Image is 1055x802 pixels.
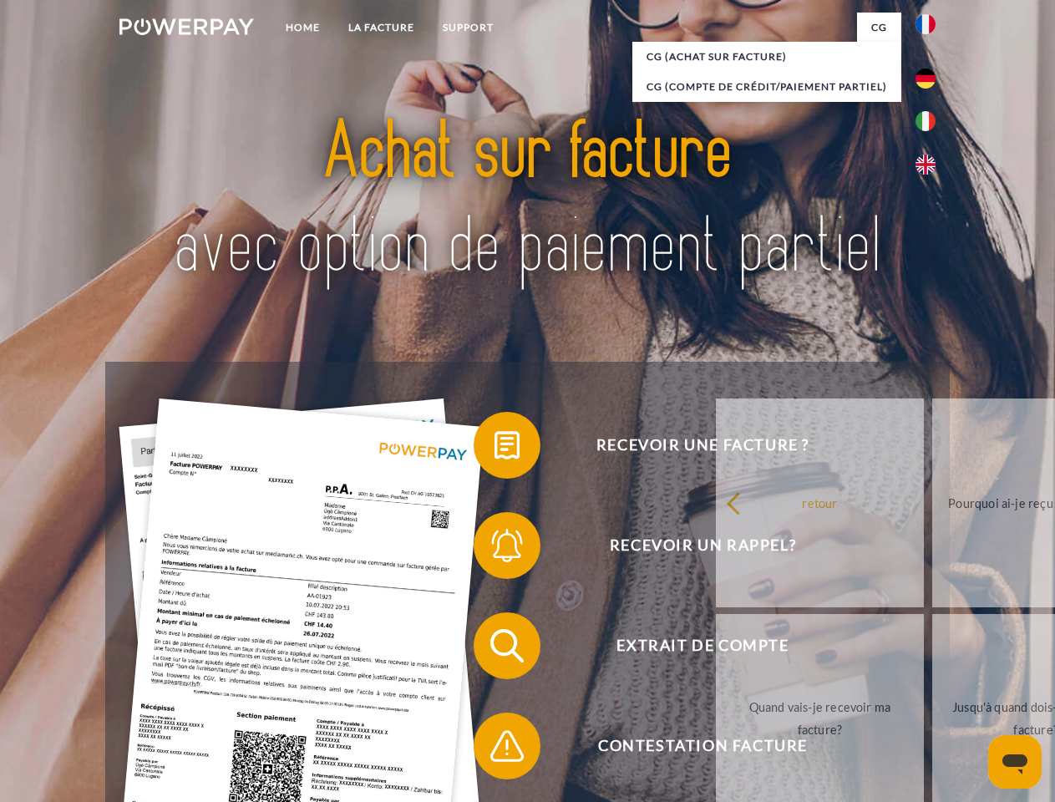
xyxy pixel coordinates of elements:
[632,72,901,102] a: CG (Compte de crédit/paiement partiel)
[429,13,508,43] a: Support
[916,111,936,131] img: it
[916,155,936,175] img: en
[988,735,1042,789] iframe: Bouton de lancement de la fenêtre de messagerie
[474,412,908,479] button: Recevoir une facture ?
[474,612,908,679] button: Extrait de compte
[119,18,254,35] img: logo-powerpay-white.svg
[726,696,914,741] div: Quand vais-je recevoir ma facture?
[486,525,528,566] img: qb_bell.svg
[474,512,908,579] button: Recevoir un rappel?
[916,14,936,34] img: fr
[334,13,429,43] a: LA FACTURE
[486,424,528,466] img: qb_bill.svg
[726,491,914,514] div: retour
[271,13,334,43] a: Home
[160,80,895,320] img: title-powerpay_fr.svg
[474,713,908,779] button: Contestation Facture
[632,42,901,72] a: CG (achat sur facture)
[486,625,528,667] img: qb_search.svg
[916,69,936,89] img: de
[857,13,901,43] a: CG
[486,725,528,767] img: qb_warning.svg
